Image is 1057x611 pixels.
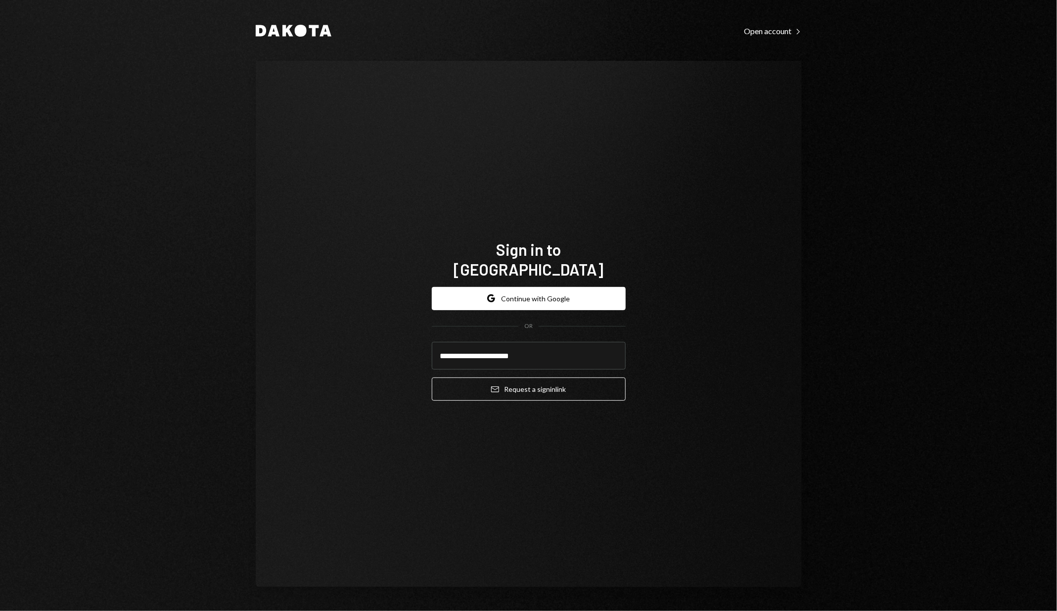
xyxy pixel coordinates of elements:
button: Request a signinlink [432,377,626,401]
div: Open account [744,26,802,36]
h1: Sign in to [GEOGRAPHIC_DATA] [432,239,626,279]
div: OR [524,322,533,330]
button: Continue with Google [432,287,626,310]
a: Open account [744,25,802,36]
